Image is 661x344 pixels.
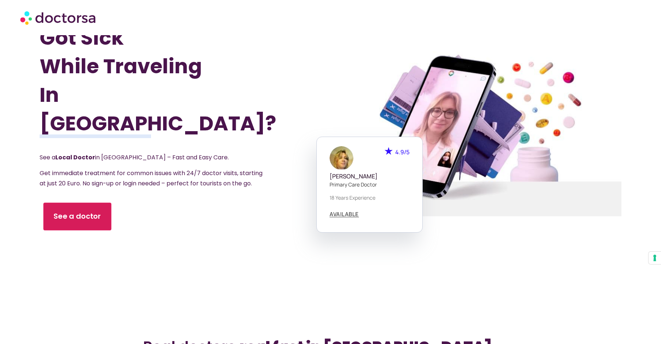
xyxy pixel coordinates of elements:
[55,153,95,162] strong: Local Doctor
[40,169,262,188] span: Get immediate treatment for common issues with 24/7 doctor visits, starting at just 20 Euro. No s...
[330,194,410,201] p: 18 years experience
[330,181,410,188] p: Primary care doctor
[40,23,287,138] h1: Got Sick While Traveling In [GEOGRAPHIC_DATA]?
[54,211,101,222] span: See a doctor
[125,310,536,320] iframe: Customer reviews powered by Trustpilot
[395,148,410,156] span: 4.9/5
[330,173,410,180] h5: [PERSON_NAME]
[43,203,111,230] a: See a doctor
[330,211,359,217] a: AVAILABLE
[40,153,229,162] span: See a in [GEOGRAPHIC_DATA] – Fast and Easy Care.
[649,252,661,264] button: Your consent preferences for tracking technologies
